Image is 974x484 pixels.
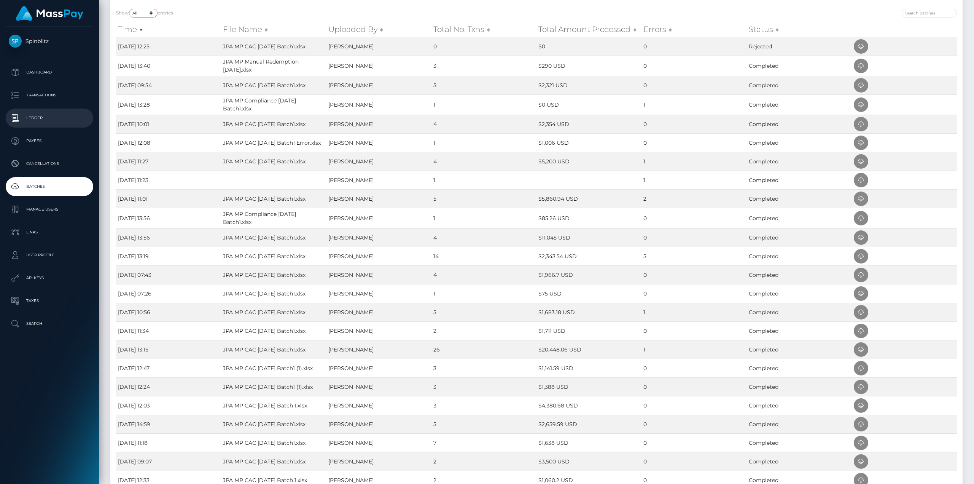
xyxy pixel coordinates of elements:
[9,181,90,192] p: Batches
[747,340,852,359] td: Completed
[116,396,221,415] td: [DATE] 12:03
[221,189,326,208] td: JPA MP CAC [DATE] Batch1.xlsx
[431,189,536,208] td: 5
[747,189,852,208] td: Completed
[536,22,641,37] th: Total Amount Processed: activate to sort column ascending
[221,265,326,284] td: JPA MP CAC [DATE] Batch1.xlsx
[116,228,221,247] td: [DATE] 13:56
[326,56,431,76] td: [PERSON_NAME]
[326,22,431,37] th: Uploaded By: activate to sort column ascending
[326,37,431,56] td: [PERSON_NAME]
[16,6,83,21] img: MassPay Logo
[9,272,90,284] p: API Keys
[326,415,431,433] td: [PERSON_NAME]
[9,318,90,329] p: Search
[326,284,431,303] td: [PERSON_NAME]
[221,115,326,133] td: JPA MP CAC [DATE] Batch1.xlsx
[9,89,90,101] p: Transactions
[536,433,641,452] td: $1,638 USD
[536,396,641,415] td: $4,380.68 USD
[326,171,431,189] td: [PERSON_NAME]
[326,189,431,208] td: [PERSON_NAME]
[536,377,641,396] td: $1,388 USD
[431,133,536,152] td: 1
[747,396,852,415] td: Completed
[221,247,326,265] td: JPA MP CAC [DATE] Batch1.xlsx
[116,133,221,152] td: [DATE] 12:08
[9,135,90,147] p: Payees
[221,359,326,377] td: JPA MP CAC [DATE] Batch1 (1).xlsx
[221,321,326,340] td: JPA MP CAC [DATE] Batch1.xlsx
[6,38,93,45] span: Spinblitz
[536,452,641,471] td: $3,500 USD
[326,94,431,115] td: [PERSON_NAME]
[536,303,641,321] td: $1,683.18 USD
[116,359,221,377] td: [DATE] 12:47
[747,452,852,471] td: Completed
[116,152,221,171] td: [DATE] 11:27
[326,321,431,340] td: [PERSON_NAME]
[221,208,326,228] td: JPA MP Compliance [DATE] Batch1.xlsx
[9,227,90,238] p: Links
[431,94,536,115] td: 1
[641,396,746,415] td: 0
[431,56,536,76] td: 3
[326,303,431,321] td: [PERSON_NAME]
[431,284,536,303] td: 1
[536,94,641,115] td: $0 USD
[431,76,536,94] td: 5
[221,303,326,321] td: JPA MP CAC [DATE] Batch1.xlsx
[326,152,431,171] td: [PERSON_NAME]
[221,22,326,37] th: File Name: activate to sort column ascending
[747,133,852,152] td: Completed
[6,268,93,288] a: API Keys
[116,94,221,115] td: [DATE] 13:28
[9,249,90,261] p: User Profile
[431,303,536,321] td: 5
[641,171,746,189] td: 1
[116,208,221,228] td: [DATE] 13:56
[747,37,852,56] td: Rejected
[536,228,641,247] td: $11,045 USD
[326,265,431,284] td: [PERSON_NAME]
[431,247,536,265] td: 14
[9,204,90,215] p: Manage Users
[536,208,641,228] td: $85.26 USD
[221,433,326,452] td: JPA MP CAC [DATE] Batch1.xlsx
[747,377,852,396] td: Completed
[641,76,746,94] td: 0
[221,37,326,56] td: JPA MP CAC [DATE] Batch1.xlsx
[431,321,536,340] td: 2
[6,177,93,196] a: Batches
[641,340,746,359] td: 1
[6,200,93,219] a: Manage Users
[747,247,852,265] td: Completed
[641,247,746,265] td: 5
[116,340,221,359] td: [DATE] 13:15
[641,303,746,321] td: 1
[747,265,852,284] td: Completed
[641,94,746,115] td: 1
[116,415,221,433] td: [DATE] 14:59
[747,303,852,321] td: Completed
[536,284,641,303] td: $75 USD
[641,452,746,471] td: 0
[431,152,536,171] td: 4
[641,321,746,340] td: 0
[326,452,431,471] td: [PERSON_NAME]
[431,171,536,189] td: 1
[326,359,431,377] td: [PERSON_NAME]
[641,208,746,228] td: 0
[116,22,221,37] th: Time: activate to sort column ascending
[221,152,326,171] td: JPA MP CAC [DATE] Batch1.xlsx
[326,247,431,265] td: [PERSON_NAME]
[536,37,641,56] td: $0
[6,109,93,128] a: Ledger
[221,76,326,94] td: JPA MP CAC [DATE] Batch1.xlsx
[116,284,221,303] td: [DATE] 07:26
[431,22,536,37] th: Total No. Txns: activate to sort column ascending
[9,67,90,78] p: Dashboard
[221,415,326,433] td: JPA MP CAC [DATE] Batch1.xlsx
[6,314,93,333] a: Search
[116,9,173,18] label: Show entries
